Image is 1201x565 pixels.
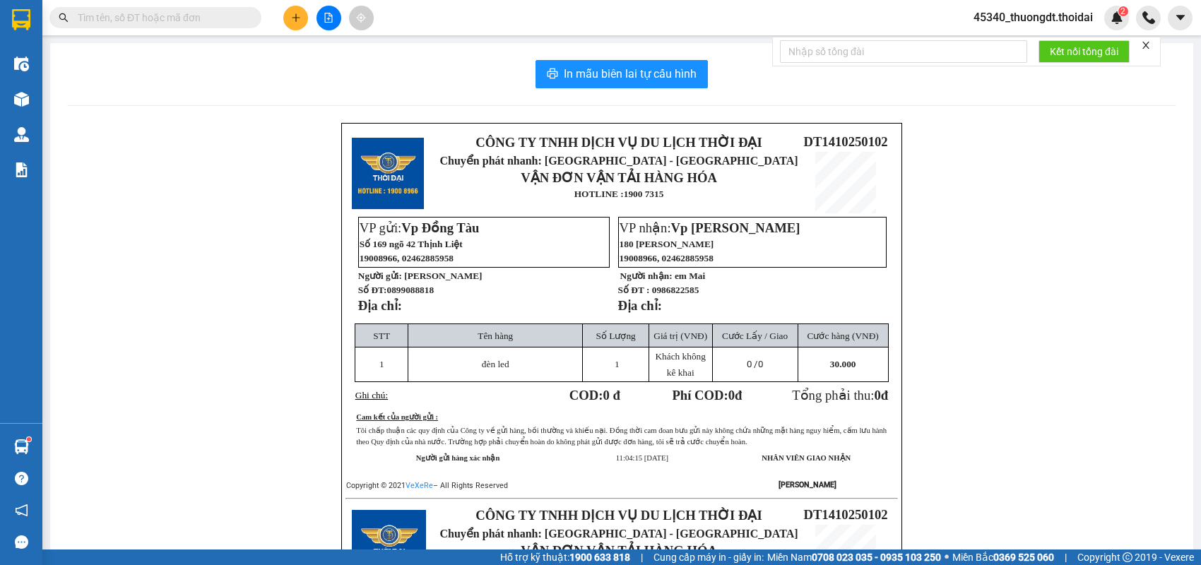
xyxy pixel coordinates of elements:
img: warehouse-icon [14,127,29,142]
strong: 0708 023 035 - 0935 103 250 [812,552,941,563]
img: logo-vxr [12,9,30,30]
strong: NHÂN VIÊN GIAO NHẬN [762,454,851,462]
button: file-add [316,6,341,30]
span: caret-down [1174,11,1187,24]
img: solution-icon [14,162,29,177]
strong: HOTLINE : [574,189,624,199]
span: em Mai [675,270,705,281]
span: file-add [324,13,333,23]
span: | [641,549,643,565]
img: warehouse-icon [14,56,29,71]
span: 0 [874,388,880,403]
img: logo [5,50,8,122]
sup: 2 [1118,6,1128,16]
span: Số 169 ngõ 42 Thịnh Liệt [360,239,463,249]
a: VeXeRe [406,481,433,490]
span: notification [15,504,28,517]
button: printerIn mẫu biên lai tự cấu hình [536,60,708,88]
span: search [59,13,69,23]
span: 19008966, 02462885958 [620,253,714,263]
strong: Số ĐT: [358,285,434,295]
span: 45340_thuongdt.thoidai [962,8,1104,26]
span: Hỗ trợ kỹ thuật: [500,549,630,565]
span: 0 đ [603,388,620,403]
img: phone-icon [1142,11,1155,24]
span: Cước hàng (VNĐ) [807,331,879,341]
span: 0 / [747,359,763,369]
span: ⚪️ [945,554,949,560]
strong: Số ĐT : [618,285,650,295]
span: Kết nối tổng đài [1050,44,1118,59]
strong: Địa chỉ: [618,298,662,313]
span: Tên hàng [478,331,513,341]
span: DT1410250102 [803,507,887,522]
span: Tổng phải thu: [792,388,888,403]
sup: 1 [27,437,31,441]
span: VP gửi: [360,220,480,235]
strong: Phí COD: đ [672,388,742,403]
span: 1 [379,359,384,369]
button: aim [349,6,374,30]
span: In mẫu biên lai tự cấu hình [564,65,697,83]
strong: Người gửi: [358,270,402,281]
span: 0986822585 [652,285,699,295]
strong: COD: [569,388,620,403]
span: Miền Bắc [952,549,1054,565]
strong: 1900 633 818 [569,552,630,563]
span: printer [547,68,558,81]
strong: CÔNG TY TNHH DỊCH VỤ DU LỊCH THỜI ĐẠI [13,11,127,57]
strong: CÔNG TY TNHH DỊCH VỤ DU LỊCH THỜI ĐẠI [475,508,762,523]
span: 11:04:15 [DATE] [616,454,668,462]
img: warehouse-icon [14,439,29,454]
span: 0 [758,359,763,369]
input: Tìm tên, số ĐT hoặc mã đơn [78,10,244,25]
img: warehouse-icon [14,92,29,107]
span: 180 [PERSON_NAME] [620,239,714,249]
button: plus [283,6,308,30]
img: logo [352,138,424,210]
span: đ [881,388,888,403]
span: VP nhận: [620,220,800,235]
span: | [1065,549,1067,565]
span: 19008966, 02462885958 [360,253,454,263]
span: 2 [1120,6,1125,16]
span: Số Lượng [596,331,636,341]
span: Vp [PERSON_NAME] [671,220,800,235]
span: Khách không kê khai [655,351,705,378]
span: Chuyển phát nhanh: [GEOGRAPHIC_DATA] - [GEOGRAPHIC_DATA] [9,61,131,111]
span: đèn led [482,359,509,369]
strong: 1900 7315 [624,189,664,199]
span: [PERSON_NAME] [404,270,482,281]
span: aim [356,13,366,23]
span: Cước Lấy / Giao [722,331,788,341]
span: Chuyển phát nhanh: [GEOGRAPHIC_DATA] - [GEOGRAPHIC_DATA] [440,528,798,540]
span: 30.000 [830,359,856,369]
span: 1 [615,359,620,369]
input: Nhập số tổng đài [780,40,1027,63]
span: DT1410250102 [803,134,887,149]
span: Miền Nam [767,549,941,565]
strong: Người nhận: [620,270,673,281]
span: copyright [1123,552,1132,562]
strong: [PERSON_NAME] [779,480,836,489]
span: message [15,535,28,549]
span: Giá trị (VNĐ) [653,331,707,341]
img: icon-new-feature [1111,11,1123,24]
button: caret-down [1168,6,1193,30]
span: Tôi chấp thuận các quy định của Công ty về gửi hàng, bồi thường và khiếu nại. Đồng thời cam đoan ... [356,427,887,446]
span: 0 [728,388,735,403]
u: Cam kết của người gửi : [356,413,438,421]
span: Copyright © 2021 – All Rights Reserved [346,481,508,490]
span: Cung cấp máy in - giấy in: [653,549,764,565]
strong: CÔNG TY TNHH DỊCH VỤ DU LỊCH THỜI ĐẠI [475,135,762,150]
span: question-circle [15,472,28,485]
strong: VẬN ĐƠN VẬN TẢI HÀNG HÓA [521,170,717,185]
strong: 0369 525 060 [993,552,1054,563]
span: Ghi chú: [355,390,388,400]
span: plus [291,13,301,23]
strong: VẬN ĐƠN VẬN TẢI HÀNG HÓA [521,543,717,558]
span: close [1141,40,1151,50]
span: Vp Đồng Tàu [401,220,479,235]
span: 0899088818 [386,285,434,295]
button: Kết nối tổng đài [1039,40,1130,63]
